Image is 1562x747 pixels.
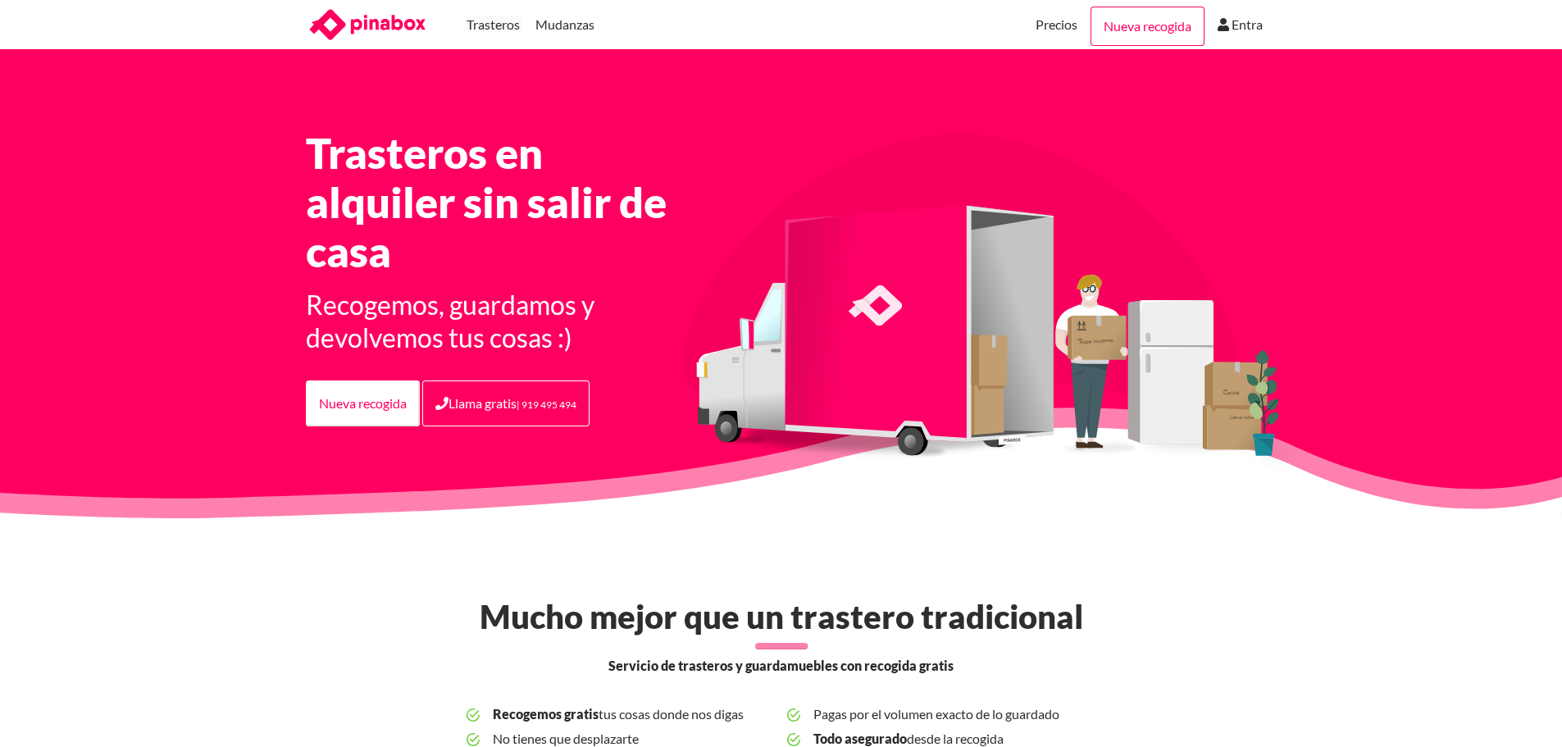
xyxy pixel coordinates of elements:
[1091,7,1205,46] a: Nueva recogida
[813,731,907,746] b: Todo asegurado
[493,706,599,722] b: Recogemos gratis
[306,289,693,354] h3: Recogemos, guardamos y devolvemos tus cosas :)
[306,128,693,276] h1: Trasteros en alquiler sin salir de casa
[493,702,774,727] span: tus cosas donde nos digas
[608,656,954,676] span: Servicio de trasteros y guardamuebles con recogida gratis
[517,399,576,411] small: | 919 495 494
[1480,668,1562,747] iframe: Chat Widget
[306,380,420,426] a: Nueva recogida
[296,597,1267,636] h2: Mucho mejor que un trastero tradicional
[422,380,590,426] a: Llama gratis| 919 495 494
[813,702,1095,727] span: Pagas por el volumen exacto de lo guardado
